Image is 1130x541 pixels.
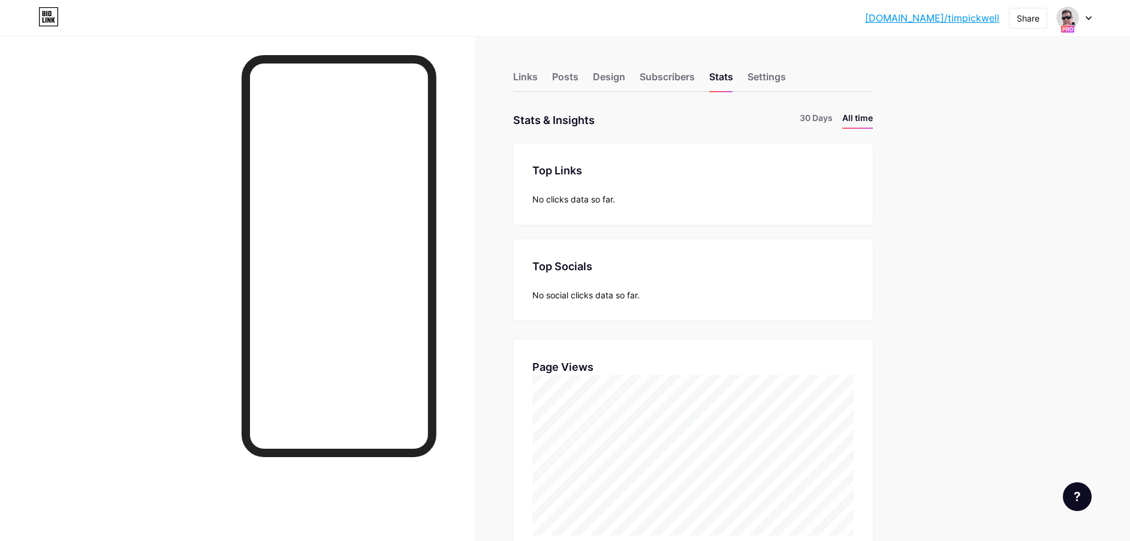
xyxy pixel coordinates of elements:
[748,69,786,91] div: Settings
[513,111,595,129] div: Stats & Insights
[593,69,625,91] div: Design
[1056,7,1079,29] img: janakjones
[532,289,854,301] div: No social clicks data so far.
[532,162,854,179] div: Top Links
[709,69,733,91] div: Stats
[1017,12,1039,25] div: Share
[640,69,695,91] div: Subscribers
[513,69,538,91] div: Links
[532,359,854,375] div: Page Views
[532,193,854,205] div: No clicks data so far.
[842,111,873,129] li: All time
[800,111,833,129] li: 30 Days
[552,69,578,91] div: Posts
[865,11,999,25] a: [DOMAIN_NAME]/timpickwell
[532,258,854,274] div: Top Socials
